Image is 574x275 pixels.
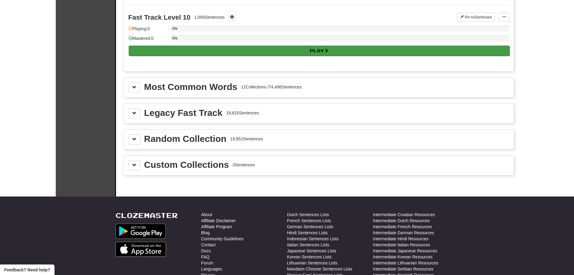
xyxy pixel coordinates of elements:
a: Intermediate Korean Resources [373,254,433,260]
a: Intermediate Serbian Resources [373,266,434,272]
a: Intermediate Lithuanian Resources [373,260,438,266]
div: Custom Collections [144,160,229,169]
a: Korean Sentences Lists [287,254,332,260]
a: Intermediate Hindi Resources [373,236,428,242]
a: Forum [201,260,213,266]
span: Open feedback widget [4,267,50,273]
a: Mandarin Chinese Sentences Lists [287,266,352,272]
button: Pin toDashboard [457,13,495,22]
a: German Sentences Lists [287,224,333,230]
a: Dutch Sentences Lists [287,212,329,218]
a: Affiliate Disclaimer [201,218,236,224]
a: Intermediate Croatian Resources [373,212,435,218]
a: Intermediate Dutch Resources [373,218,430,224]
a: Hindi Sentences Lists [287,230,328,236]
div: 19,852 Sentences [230,136,263,142]
div: Fast Track Level 10 [128,14,190,21]
a: Blog [201,230,210,236]
a: Clozemaster [115,212,178,219]
button: Play [129,46,510,56]
div: 19,815 Sentences [226,110,259,116]
a: Indonesian Sentences Lists [287,236,339,242]
div: Random Collection [144,134,226,143]
a: Community Guidelines [201,236,244,242]
img: Get it on App Store [115,242,166,257]
a: Japanese Sentences Lists [287,248,336,254]
div: Playing: 0 [128,26,168,36]
a: Intermediate Japanese Resources [373,248,437,254]
a: Contact [201,242,216,248]
a: Affiliate Program [201,224,232,230]
img: Get it on Google Play [115,224,166,239]
a: Languages [201,266,222,272]
div: 1,000 Sentences [194,14,224,20]
a: Intermediate German Resources [373,230,434,236]
a: FAQ [201,254,210,260]
a: Intermediate French Resources [373,224,432,230]
div: 0 Sentences [233,162,255,168]
a: About [201,212,212,218]
div: Most Common Words [144,82,237,91]
a: Italian Sentences Lists [287,242,329,248]
a: Intermediate Italian Resources [373,242,430,248]
a: Lithuanian Sentences Lists [287,260,337,266]
div: Legacy Fast Track [144,108,222,117]
div: 11 Collections / 74,496 Sentences [241,84,302,90]
div: Mastered: 0 [128,35,168,45]
a: French Sentences Lists [287,218,331,224]
a: Docs [201,248,211,254]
